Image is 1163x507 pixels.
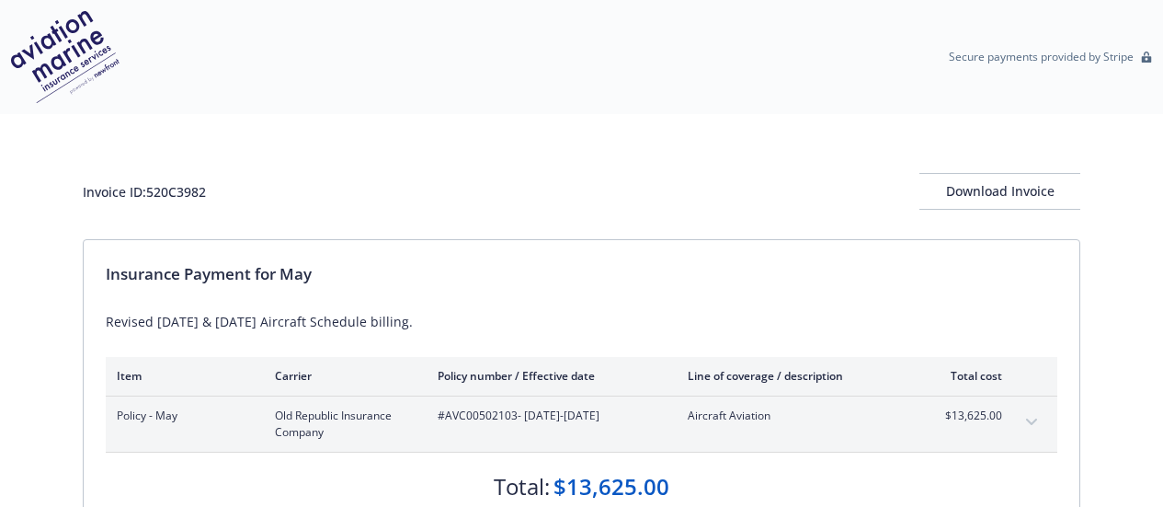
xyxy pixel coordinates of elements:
div: Invoice ID: 520C3982 [83,182,206,202]
span: Aircraft Aviation [688,408,904,424]
div: Policy - MayOld Republic Insurance Company#AVC00502103- [DATE]-[DATE]Aircraft Aviation$13,625.00e... [106,397,1057,452]
span: $13,625.00 [933,408,1002,424]
span: Old Republic Insurance Company [275,408,408,441]
span: #AVC00502103 - [DATE]-[DATE] [438,408,658,424]
div: Policy number / Effective date [438,368,658,384]
button: expand content [1017,408,1046,437]
div: Line of coverage / description [688,368,904,384]
div: Revised [DATE] & [DATE] Aircraft Schedule billing. [106,312,1057,331]
div: Insurance Payment for May [106,262,1057,286]
div: Total cost [933,368,1002,384]
p: Secure payments provided by Stripe [949,49,1134,64]
div: Item [117,368,245,384]
div: Download Invoice [919,174,1080,209]
div: Total: [494,471,550,502]
button: Download Invoice [919,173,1080,210]
span: Policy - May [117,408,245,424]
div: $13,625.00 [553,471,669,502]
div: Carrier [275,368,408,384]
